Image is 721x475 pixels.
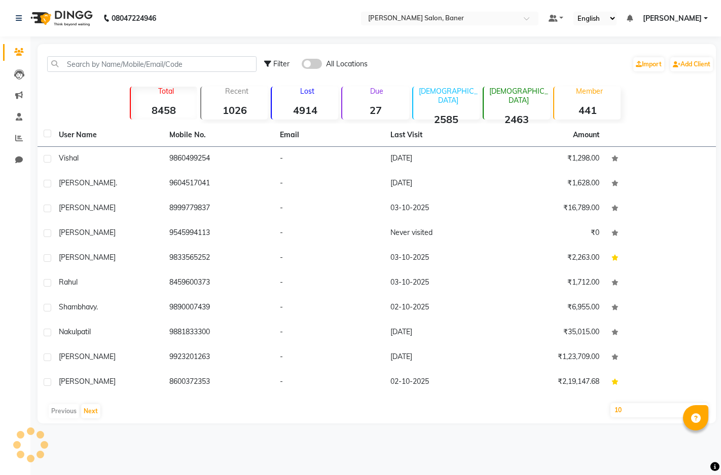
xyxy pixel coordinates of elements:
td: - [274,321,384,345]
p: Member [558,87,621,96]
img: logo [26,4,95,32]
td: ₹2,19,147.68 [495,370,605,395]
span: patil [77,327,91,336]
td: ₹35,015.00 [495,321,605,345]
td: [DATE] [384,345,495,370]
td: ₹1,23,709.00 [495,345,605,370]
span: vishal [59,153,79,163]
td: 9923201263 [163,345,274,370]
th: Amount [567,124,605,146]
strong: 2463 [484,113,550,126]
td: ₹6,955.00 [495,296,605,321]
p: Total [135,87,197,96]
td: - [274,147,384,172]
span: [PERSON_NAME] [59,228,116,237]
td: [DATE] [384,147,495,172]
span: Filter [273,59,290,68]
span: All Locations [326,59,368,69]
td: - [274,296,384,321]
td: 9881833300 [163,321,274,345]
span: nakul [59,327,77,336]
td: Never visited [384,221,495,246]
span: . [116,178,117,187]
td: ₹1,298.00 [495,147,605,172]
td: ₹1,628.00 [495,172,605,196]
td: 8600372353 [163,370,274,395]
p: [DEMOGRAPHIC_DATA] [417,87,480,105]
strong: 441 [554,104,621,116]
strong: 4914 [272,104,338,116]
th: User Name [53,124,163,147]
td: 9604517041 [163,172,274,196]
td: - [274,172,384,196]
span: [PERSON_NAME] [643,13,702,24]
td: 03-10-2025 [384,271,495,296]
th: Last Visit [384,124,495,147]
a: Add Client [670,57,713,71]
p: Lost [276,87,338,96]
td: 8999779837 [163,196,274,221]
td: 02-10-2025 [384,370,495,395]
span: Shambhavy [59,302,96,311]
td: - [274,271,384,296]
span: [PERSON_NAME] [59,253,116,262]
td: 9860499254 [163,147,274,172]
button: Next [81,404,100,418]
td: [DATE] [384,172,495,196]
input: Search by Name/Mobile/Email/Code [47,56,257,72]
strong: 8458 [131,104,197,116]
td: ₹0 [495,221,605,246]
td: 9890007439 [163,296,274,321]
strong: 2585 [413,113,480,126]
span: . [96,302,98,311]
td: 03-10-2025 [384,246,495,271]
td: - [274,221,384,246]
td: [DATE] [384,321,495,345]
b: 08047224946 [112,4,156,32]
td: ₹16,789.00 [495,196,605,221]
td: 02-10-2025 [384,296,495,321]
strong: 27 [342,104,409,116]
strong: 1026 [201,104,268,116]
td: 03-10-2025 [384,196,495,221]
span: [PERSON_NAME] [59,203,116,212]
td: - [274,246,384,271]
span: [PERSON_NAME] [59,377,116,386]
th: Mobile No. [163,124,274,147]
td: - [274,370,384,395]
p: [DEMOGRAPHIC_DATA] [488,87,550,105]
a: Import [633,57,664,71]
span: [PERSON_NAME] [59,352,116,361]
td: 9545994113 [163,221,274,246]
td: 9833565252 [163,246,274,271]
td: - [274,196,384,221]
td: ₹2,263.00 [495,246,605,271]
td: ₹1,712.00 [495,271,605,296]
th: Email [274,124,384,147]
span: [PERSON_NAME] [59,178,116,187]
td: - [274,345,384,370]
p: Recent [205,87,268,96]
p: Due [344,87,409,96]
td: 8459600373 [163,271,274,296]
span: Rahul [59,278,78,287]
